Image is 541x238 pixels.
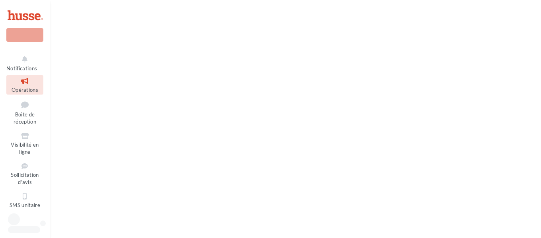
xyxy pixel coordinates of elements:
span: SMS unitaire [10,202,40,208]
span: Sollicitation d'avis [11,172,39,186]
div: Nouvelle campagne [6,28,43,42]
span: Visibilité en ligne [11,141,39,155]
span: Boîte de réception [14,111,36,125]
span: Opérations [12,87,38,93]
a: Boîte de réception [6,98,43,127]
span: Notifications [6,65,37,72]
a: SMS unitaire [6,190,43,210]
a: Opérations [6,75,43,95]
a: Visibilité en ligne [6,130,43,157]
a: Sollicitation d'avis [6,160,43,187]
